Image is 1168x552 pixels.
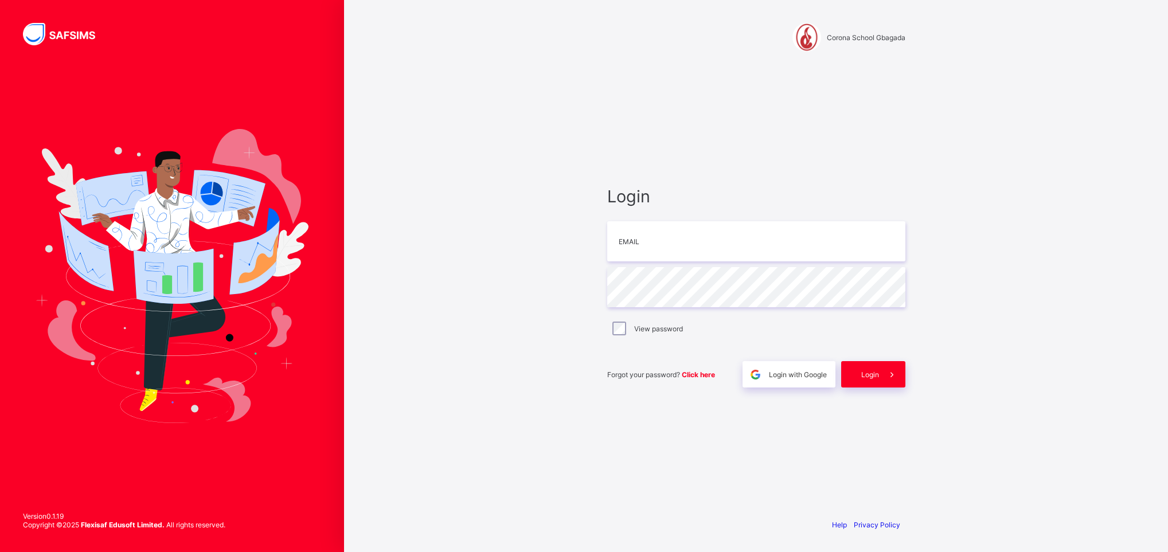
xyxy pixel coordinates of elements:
strong: Flexisaf Edusoft Limited. [81,520,165,529]
label: View password [634,324,683,333]
span: Copyright © 2025 All rights reserved. [23,520,225,529]
img: SAFSIMS Logo [23,23,109,45]
span: Login with Google [769,370,827,379]
span: Forgot your password? [607,370,715,379]
span: Login [607,186,905,206]
a: Help [832,520,847,529]
span: Login [861,370,879,379]
span: Corona School Gbagada [827,33,905,42]
a: Click here [682,370,715,379]
a: Privacy Policy [854,520,900,529]
img: google.396cfc9801f0270233282035f929180a.svg [749,368,762,381]
span: Version 0.1.19 [23,512,225,520]
img: Hero Image [36,129,308,422]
